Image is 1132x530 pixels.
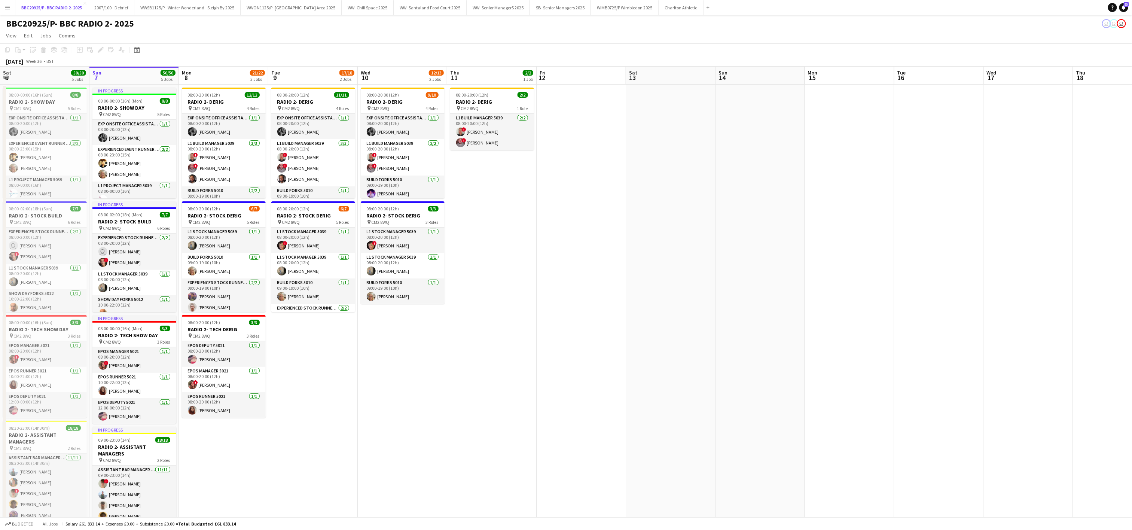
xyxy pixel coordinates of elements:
app-card-role: Experienced Stock Runner 50122/209:00-19:00 (10h)[PERSON_NAME][PERSON_NAME] [182,278,266,315]
app-card-role: L1 Build Manager 50393/308:00-20:00 (12h)![PERSON_NAME]![PERSON_NAME][PERSON_NAME] [182,139,266,186]
span: Sat [629,69,637,76]
span: 16 [896,73,906,82]
h3: RADIO 2- ASSISTANT MANAGERS [92,444,176,457]
app-card-role: Build Forks 50101/109:00-19:00 (10h)[PERSON_NAME] [271,278,355,304]
app-job-card: 08:00-00:00 (16h) (Sun)3/3RADIO 2- TECH SHOW DAY CM2 8WQ3 RolesEPOS Manager 50211/108:00-20:00 (1... [3,315,87,418]
span: ! [15,355,19,359]
span: ! [104,361,109,365]
app-card-role: EPOS Manager 50211/108:00-20:00 (12h)![PERSON_NAME] [182,367,266,392]
span: Thu [1076,69,1086,76]
span: ! [462,138,466,143]
span: 3 Roles [426,219,439,225]
span: 08:00-20:00 (12h) [456,92,489,98]
app-user-avatar: Grace Shorten [1102,19,1111,28]
span: 6/7 [339,206,349,211]
span: 5 Roles [336,219,349,225]
h3: RADIO 2- STOCK DERIG [361,212,445,219]
span: 4 Roles [336,106,349,111]
div: [DATE] [6,58,23,65]
span: Sat [3,69,11,76]
app-card-role: L1 Project Manager 50391/108:00-00:00 (16h)[PERSON_NAME] [92,182,176,207]
span: 50/50 [161,70,176,76]
span: 18 [1075,73,1086,82]
span: 2 Roles [158,457,170,463]
app-card-role: EPOS Deputy 50211/112:00-00:00 (12h)[PERSON_NAME] [92,398,176,424]
span: ! [372,153,377,157]
div: 08:00-02:00 (18h) (Sun)7/7RADIO 2- STOCK BUILD CM2 8WQ6 RolesExperienced Stock Runner 50122/208:0... [3,201,87,312]
div: Salary £61 833.14 + Expenses £0.00 + Subsistence £0.00 = [65,521,236,527]
span: All jobs [41,521,59,527]
span: 14 [717,73,727,82]
span: 3 Roles [247,333,260,339]
div: In progress [92,88,176,94]
span: View [6,32,16,39]
span: 08:30-23:00 (14h30m) [9,425,50,431]
app-card-role: L1 Build Manager 50392/208:00-20:00 (12h)![PERSON_NAME]![PERSON_NAME] [361,139,445,176]
span: 9 [270,73,280,82]
div: In progress08:00-02:00 (18h) (Mon)7/7RADIO 2- STOCK BUILD CM2 8WQ6 RolesExperienced Stock Runner ... [92,201,176,312]
span: Wed [987,69,997,76]
h3: RADIO 2- STOCK DERIG [182,212,266,219]
app-card-role: Exp Onsite Office Assistant 50121/108:00-20:00 (12h)[PERSON_NAME] [361,114,445,139]
app-card-role: L1 Build Manager 50392/208:00-20:00 (12h)![PERSON_NAME]![PERSON_NAME] [450,114,534,150]
span: Sun [92,69,101,76]
a: Comms [56,31,79,40]
app-card-role: EPOS Manager 50211/108:00-20:00 (12h)![PERSON_NAME] [92,347,176,373]
app-job-card: In progress08:00-00:00 (16h) (Mon)3/3RADIO 2- TECH SHOW DAY CM2 8WQ3 RolesEPOS Manager 50211/108:... [92,315,176,424]
span: 7 [91,73,101,82]
span: 11 [449,73,460,82]
span: 6 [2,73,11,82]
app-job-card: 08:00-00:00 (16h) (Sun)8/8RADIO 2- SHOW DAY CM2 8WQ5 RolesExp Onsite Office Assistant 50121/108:0... [3,88,87,198]
div: In progress [92,201,176,207]
span: 08:00-00:00 (16h) (Sun) [9,92,53,98]
span: 12/13 [429,70,444,76]
app-card-role: EPOS Deputy 50211/112:00-00:00 (12h)[PERSON_NAME] [3,392,87,418]
span: Mon [182,69,192,76]
span: 2/2 [518,92,528,98]
app-user-avatar: Grace Shorten [1110,19,1119,28]
span: CM2 8WQ [14,445,32,451]
span: CM2 8WQ [193,106,211,111]
span: Edit [24,32,33,39]
span: 08:00-20:00 (12h) [367,206,399,211]
app-card-role: EPOS Runner 50211/110:00-22:00 (12h)[PERSON_NAME] [3,367,87,392]
app-job-card: 08:00-20:00 (12h)11/11RADIO 2- DERIG CM2 8WQ4 RolesExp Onsite Office Assistant 50121/108:00-20:00... [271,88,355,198]
button: WWSB1125/P - Winter Wonderland - Sleigh By 2025 [134,0,241,15]
span: Fri [540,69,546,76]
span: CM2 8WQ [103,457,121,463]
button: 2007/100 - Debrief [88,0,134,15]
h3: RADIO 2- DERIG [271,98,355,105]
span: CM2 8WQ [461,106,479,111]
div: 3 Jobs [250,76,265,82]
span: 08:00-20:00 (12h) [188,92,220,98]
span: 8/8 [70,92,81,98]
app-card-role: Exp Onsite Office Assistant 50121/108:00-20:00 (12h)[PERSON_NAME] [182,114,266,139]
span: CM2 8WQ [103,225,121,231]
app-card-role: Exp Onsite Office Assistant 50121/108:00-20:00 (12h)[PERSON_NAME] [92,120,176,145]
span: ! [372,164,377,168]
span: 12/12 [245,92,260,98]
app-card-role: Build Forks 50101/109:00-19:00 (10h)[PERSON_NAME] [361,278,445,304]
span: Comms [59,32,76,39]
span: 7/7 [160,212,170,217]
app-card-role: Show Day Forks 50121/110:00-22:00 (12h)[PERSON_NAME] [3,289,87,315]
span: 08:00-20:00 (12h) [188,320,220,325]
span: 18/18 [66,425,81,431]
span: Sun [718,69,727,76]
span: CM2 8WQ [372,219,390,225]
app-job-card: In progress08:00-00:00 (16h) (Mon)8/8RADIO 2- SHOW DAY CM2 8WQ5 RolesExp Onsite Office Assistant ... [92,88,176,198]
app-job-card: 08:00-20:00 (12h)2/2RADIO 2- DERIG CM2 8WQ1 RoleL1 Build Manager 50392/208:00-20:00 (12h)![PERSON... [450,88,534,150]
span: 3 Roles [158,339,170,345]
div: 1 Job [523,76,533,82]
app-user-avatar: Suzanne Edwards [1117,19,1126,28]
div: 5 Jobs [71,76,86,82]
app-card-role: Experienced Stock Runner 50122/209:00-19:00 (10h) [271,304,355,340]
button: WIMB0725/P Wimbledon 2025 [591,0,659,15]
span: 6/7 [249,206,260,211]
span: Wed [361,69,370,76]
span: 08:00-00:00 (16h) (Sun) [9,320,53,325]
